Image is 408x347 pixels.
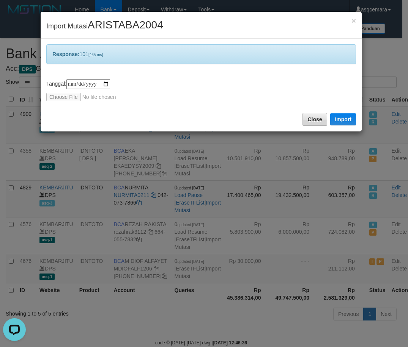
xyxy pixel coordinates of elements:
span: × [351,16,356,25]
button: Import [330,113,356,125]
b: Response: [52,51,80,57]
span: ARISTABA2004 [88,19,163,31]
button: Close [351,17,356,25]
span: Import Mutasi [46,22,163,30]
div: 101 [46,44,356,64]
button: Open LiveChat chat widget [3,3,26,26]
div: Tanggal: [46,79,356,101]
button: Close [302,113,327,126]
span: [465 ms] [88,53,103,57]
